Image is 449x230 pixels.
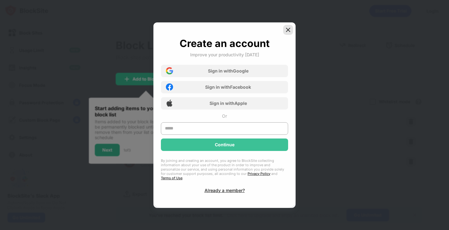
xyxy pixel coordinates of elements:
img: facebook-icon.png [166,83,173,91]
div: Sign in with Google [208,68,249,73]
div: By joining and creating an account, you agree to BlockSite collecting information about your use ... [161,158,288,180]
a: Terms of Use [161,176,182,180]
div: Sign in with Facebook [205,84,251,90]
div: Sign in with Apple [210,101,247,106]
div: Create an account [180,37,270,49]
a: Privacy Policy [248,171,270,176]
div: Improve your productivity [DATE] [190,52,259,57]
div: Continue [215,142,234,147]
img: google-icon.png [166,67,173,74]
div: Already a member? [205,188,245,193]
div: Or [222,113,227,119]
img: apple-icon.png [166,100,173,107]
